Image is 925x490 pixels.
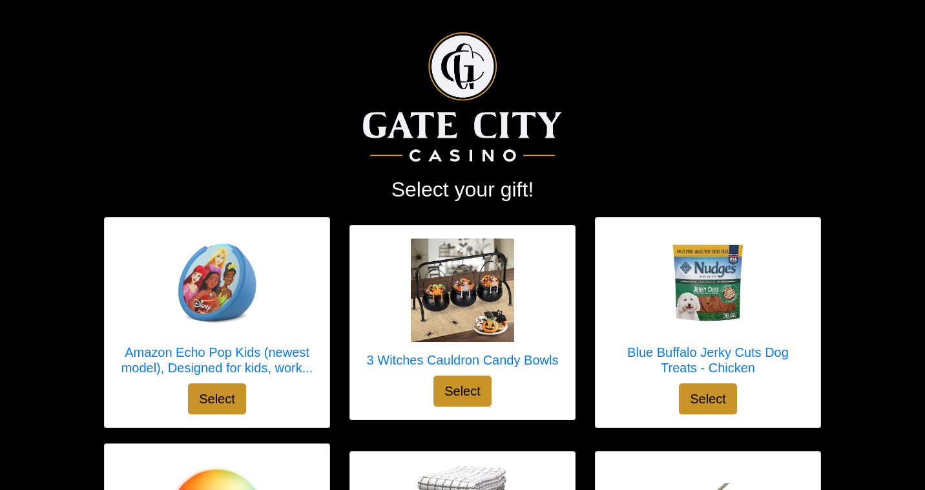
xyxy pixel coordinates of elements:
[118,231,317,383] a: Amazon Echo Pop Kids (newest model), Designed for kids, works with our smartest AI assistant - Al...
[363,32,561,162] img: Logo
[433,376,492,407] button: Select
[118,345,317,376] h5: Amazon Echo Pop Kids (newest model), Designed for kids, work...
[367,239,559,376] a: 3 Witches Cauldron Candy Bowls 3 Witches Cauldron Candy Bowls
[367,352,559,368] h5: 3 Witches Cauldron Candy Bowls
[679,383,737,414] button: Select
[165,231,269,334] img: Amazon Echo Pop Kids (newest model), Designed for kids, works with our smartest AI assistant - Al...
[608,345,807,376] h5: Blue Buffalo Jerky Cuts Dog Treats - Chicken
[411,239,514,342] img: 3 Witches Cauldron Candy Bowls
[104,177,821,202] h2: Select your gift!
[188,383,246,414] button: Select
[656,231,760,334] img: Blue Buffalo Jerky Cuts Dog Treats - Chicken
[608,231,807,383] a: Blue Buffalo Jerky Cuts Dog Treats - Chicken Blue Buffalo Jerky Cuts Dog Treats - Chicken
